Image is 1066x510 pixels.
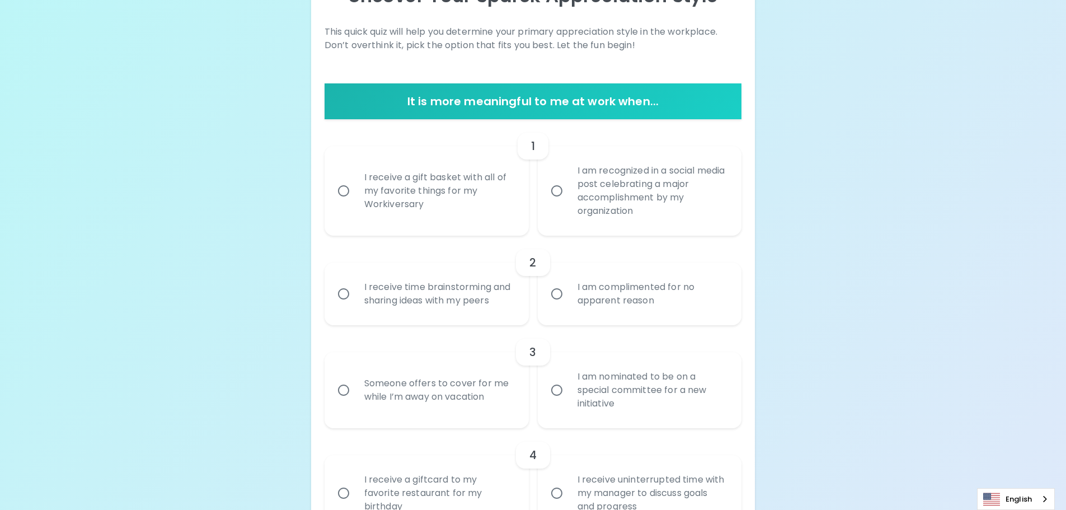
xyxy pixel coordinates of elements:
[977,488,1055,510] div: Language
[325,236,742,325] div: choice-group-check
[569,357,736,424] div: I am nominated to be on a special committee for a new initiative
[329,92,738,110] h6: It is more meaningful to me at work when...
[529,343,536,361] h6: 3
[977,488,1055,510] aside: Language selected: English
[569,151,736,231] div: I am recognized in a social media post celebrating a major accomplishment by my organization
[531,137,535,155] h6: 1
[325,25,742,52] p: This quick quiz will help you determine your primary appreciation style in the workplace. Don’t o...
[529,254,536,272] h6: 2
[325,325,742,428] div: choice-group-check
[978,489,1054,509] a: English
[529,446,537,464] h6: 4
[325,119,742,236] div: choice-group-check
[355,267,523,321] div: I receive time brainstorming and sharing ideas with my peers
[355,157,523,224] div: I receive a gift basket with all of my favorite things for my Workiversary
[569,267,736,321] div: I am complimented for no apparent reason
[355,363,523,417] div: Someone offers to cover for me while I’m away on vacation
